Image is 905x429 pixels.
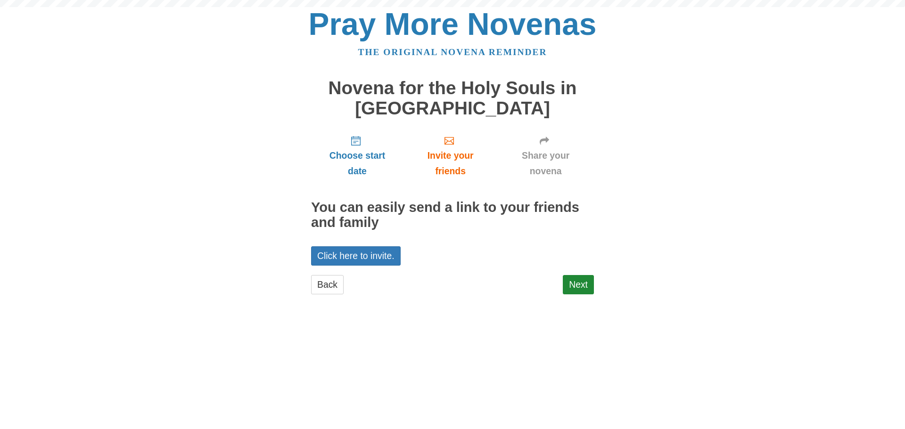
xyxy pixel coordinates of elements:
[413,148,488,179] span: Invite your friends
[321,148,394,179] span: Choose start date
[563,275,594,294] a: Next
[403,128,497,184] a: Invite your friends
[309,7,597,41] a: Pray More Novenas
[497,128,594,184] a: Share your novena
[311,78,594,118] h1: Novena for the Holy Souls in [GEOGRAPHIC_DATA]
[358,47,547,57] a: The original novena reminder
[311,275,344,294] a: Back
[311,128,403,184] a: Choose start date
[311,246,401,266] a: Click here to invite.
[311,200,594,230] h2: You can easily send a link to your friends and family
[507,148,584,179] span: Share your novena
